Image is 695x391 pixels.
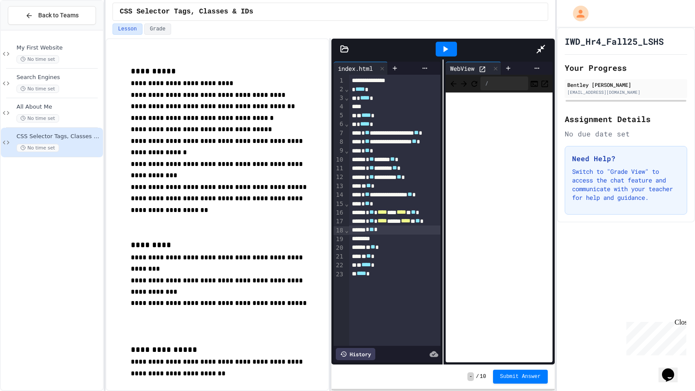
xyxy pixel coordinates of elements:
h2: Assignment Details [565,113,687,125]
span: / [476,373,479,380]
span: 10 [480,373,486,380]
span: No time set [17,114,59,123]
div: 1 [334,76,344,85]
button: Submit Answer [493,370,548,384]
button: Grade [144,23,171,35]
div: 17 [334,217,344,226]
span: Back [449,78,458,89]
span: No time set [17,85,59,93]
span: Fold line [344,227,349,234]
span: Fold line [344,94,349,101]
div: 18 [334,226,344,235]
div: 23 [334,270,344,279]
div: 8 [334,138,344,146]
div: 21 [334,252,344,261]
h1: IWD_Hr4_Fall25_LSHS [565,35,664,47]
div: My Account [564,3,591,23]
span: Fold line [344,200,349,207]
button: Console [530,78,539,89]
div: WebView [446,62,501,75]
div: 16 [334,209,344,217]
span: Fold line [344,147,349,154]
span: Fold line [344,86,349,93]
span: CSS Selector Tags, Classes & IDs [17,133,101,140]
div: 5 [334,111,344,120]
span: No time set [17,55,59,63]
iframe: chat widget [623,318,686,355]
button: Open in new tab [540,78,549,89]
iframe: Web Preview [446,93,553,363]
div: 11 [334,164,344,173]
span: Forward [460,78,468,89]
div: To enrich screen reader interactions, please activate Accessibility in Grammarly extension settings [349,75,668,346]
span: Submit Answer [500,373,541,380]
div: [EMAIL_ADDRESS][DOMAIN_NAME] [567,89,685,96]
div: Chat with us now!Close [3,3,60,55]
h3: Need Help? [572,153,680,164]
h2: Your Progress [565,62,687,74]
div: No due date set [565,129,687,139]
div: 12 [334,173,344,182]
span: CSS Selector Tags, Classes & IDs [120,7,253,17]
div: / [480,76,528,90]
button: Back to Teams [8,6,96,25]
p: Switch to "Grade View" to access the chat feature and communicate with your teacher for help and ... [572,167,680,202]
div: 9 [334,146,344,155]
span: - [467,372,474,381]
span: Search Engines [17,74,101,81]
span: Back to Teams [38,11,79,20]
div: WebView [446,64,479,73]
div: 20 [334,244,344,252]
span: No time set [17,144,59,152]
div: 3 [334,94,344,103]
span: My First Website [17,44,101,52]
div: 15 [334,200,344,209]
div: 2 [334,85,344,94]
div: Bentley [PERSON_NAME] [567,81,685,89]
button: Lesson [113,23,142,35]
span: Fold line [344,120,349,127]
div: 10 [334,156,344,164]
div: 22 [334,261,344,270]
div: 4 [334,103,344,111]
div: 19 [334,235,344,244]
div: index.html [334,62,388,75]
div: index.html [334,64,377,73]
div: History [336,348,375,360]
div: 6 [334,120,344,129]
button: Refresh [470,78,479,89]
div: 7 [334,129,344,138]
span: All About Me [17,103,101,111]
div: 13 [334,182,344,191]
div: 14 [334,191,344,199]
iframe: chat widget [659,356,686,382]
